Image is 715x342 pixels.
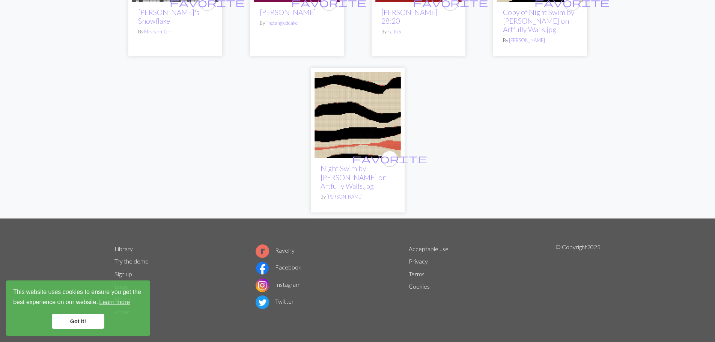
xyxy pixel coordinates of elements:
div: cookieconsent [6,280,150,336]
i: favourite [352,151,427,166]
a: Facebook [256,264,301,271]
a: learn more about cookies [98,297,131,308]
img: Facebook logo [256,261,269,275]
a: Instagram [256,281,301,288]
a: Faith S [387,29,401,35]
a: Try the demo [114,258,149,265]
img: Ravelry logo [256,244,269,258]
a: Copy of Night Swim by [PERSON_NAME] on Artfully Walls.jpg [503,8,574,34]
p: © Copyright 2025 [555,243,601,318]
a: Cookies [409,283,430,290]
a: [PERSON_NAME] 28:20 [381,8,438,25]
a: MrsFarmGirl [144,29,172,35]
span: This website uses cookies to ensure you get the best experience on our website. [13,288,143,308]
p: By [260,20,334,27]
button: favourite [381,151,398,167]
a: Privacy [409,258,428,265]
span: favorite [352,153,427,164]
a: dismiss cookie message [52,314,104,329]
a: Thetangledcake [266,20,298,26]
a: Ravelry [256,247,295,254]
a: Night Swim by Matthew Korbel-Bowers on Artfully Walls.jpg [315,110,401,118]
a: Sign up [114,270,132,277]
a: Twitter [256,298,294,305]
img: Instagram logo [256,279,269,292]
a: [PERSON_NAME] [327,194,363,200]
img: Twitter logo [256,295,269,309]
a: Terms [409,270,424,277]
a: Acceptable use [409,245,449,252]
a: Night Swim by [PERSON_NAME] on Artfully Walls.jpg [321,164,387,190]
p: By [138,28,212,35]
img: Night Swim by Matthew Korbel-Bowers on Artfully Walls.jpg [315,72,401,158]
p: By [503,37,577,44]
a: Library [114,245,133,252]
p: By [381,28,456,35]
a: [PERSON_NAME]'s Snowflake [138,8,199,25]
a: [PERSON_NAME] [509,37,545,43]
p: By [321,193,395,200]
a: [PERSON_NAME] [260,8,316,17]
